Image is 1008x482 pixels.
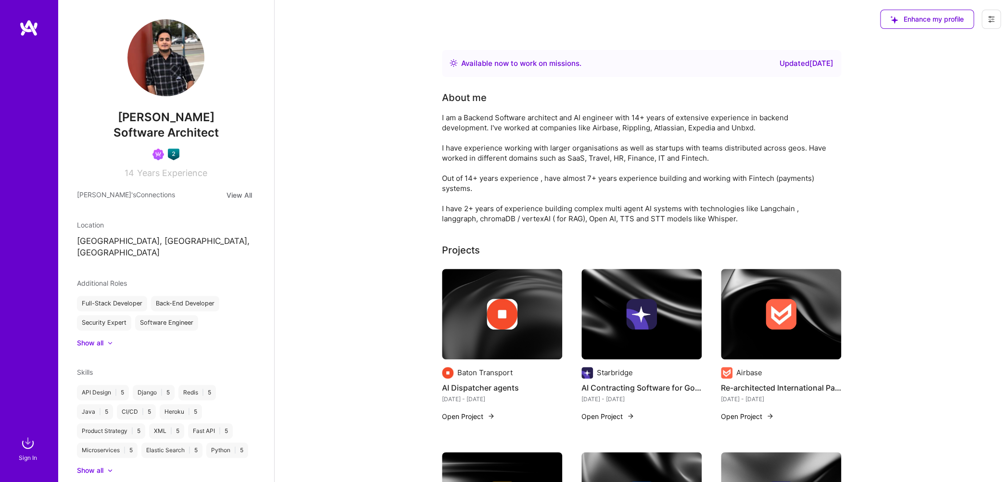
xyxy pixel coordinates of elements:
img: Been on Mission [152,149,164,160]
div: I am a Backend Software architect and AI engineer with 14+ years of extensive experience in backe... [442,113,827,224]
div: Sign In [19,453,37,463]
span: | [202,389,204,396]
img: cover [442,269,562,359]
div: API Design 5 [77,385,129,400]
span: | [170,427,172,435]
span: | [124,446,126,454]
img: Company logo [581,367,593,379]
img: arrow-right [487,412,495,420]
span: | [219,427,221,435]
img: Company logo [626,299,657,330]
img: cover [721,269,841,359]
button: Open Project [442,411,495,421]
span: [PERSON_NAME] [77,110,255,125]
p: [GEOGRAPHIC_DATA], [GEOGRAPHIC_DATA], [GEOGRAPHIC_DATA] [77,236,255,259]
div: [DATE] - [DATE] [442,394,562,404]
span: [PERSON_NAME]'s Connections [77,190,175,201]
img: Availability [450,59,457,67]
div: Elastic Search 5 [141,443,202,458]
a: sign inSign In [20,433,38,463]
div: About me [442,90,487,105]
div: Heroku 5 [160,404,202,419]
img: cover [581,269,702,359]
img: Company logo [442,367,454,379]
div: Show all [77,466,103,475]
div: [DATE] - [DATE] [721,394,841,404]
div: XML 5 [149,423,184,439]
div: Java 5 [77,404,113,419]
h4: AI Dispatcher agents [442,381,562,394]
i: icon SuggestedTeams [890,16,898,24]
div: Python 5 [206,443,248,458]
img: Company logo [721,367,732,379]
button: Enhance my profile [880,10,974,29]
span: | [115,389,117,396]
div: Projects [442,243,480,257]
div: Redis 5 [178,385,216,400]
div: Available now to work on missions . [461,58,581,69]
div: Baton Transport [457,368,513,378]
img: arrow-right [766,412,774,420]
span: | [234,446,236,454]
div: Full-Stack Developer [77,296,147,311]
span: 14 [125,168,134,178]
div: Fast API 5 [188,423,233,439]
div: Django 5 [133,385,175,400]
img: User Avatar [127,19,204,96]
div: Location [77,220,255,230]
div: [DATE] - [DATE] [581,394,702,404]
button: Open Project [721,411,774,421]
h4: Re-architected International Payments Platform [721,381,841,394]
img: arrow-right [627,412,634,420]
div: Microservices 5 [77,443,138,458]
button: View All [224,190,255,201]
div: Security Expert [77,315,131,330]
span: | [188,408,190,416]
span: Skills [77,368,93,376]
span: Additional Roles [77,279,127,287]
img: Company logo [487,299,517,330]
div: Software Engineer [135,315,198,330]
span: | [142,408,144,416]
span: | [161,389,163,396]
div: Product Strategy 5 [77,423,145,439]
span: | [189,446,190,454]
div: Starbridge [597,368,633,378]
button: Open Project [581,411,634,421]
div: Back-End Developer [151,296,219,311]
span: Years Experience [137,168,207,178]
span: | [131,427,133,435]
div: Show all [77,338,103,348]
h4: AI Contracting Software for Government Vendors [581,381,702,394]
span: Software Architect [113,126,219,140]
div: Airbase [736,368,762,378]
span: | [99,408,101,416]
div: Updated [DATE] [780,58,833,69]
img: sign in [18,433,38,453]
div: CI/CD 5 [117,404,156,419]
img: Company logo [766,299,796,330]
span: Enhance my profile [890,14,964,24]
img: logo [19,19,38,37]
